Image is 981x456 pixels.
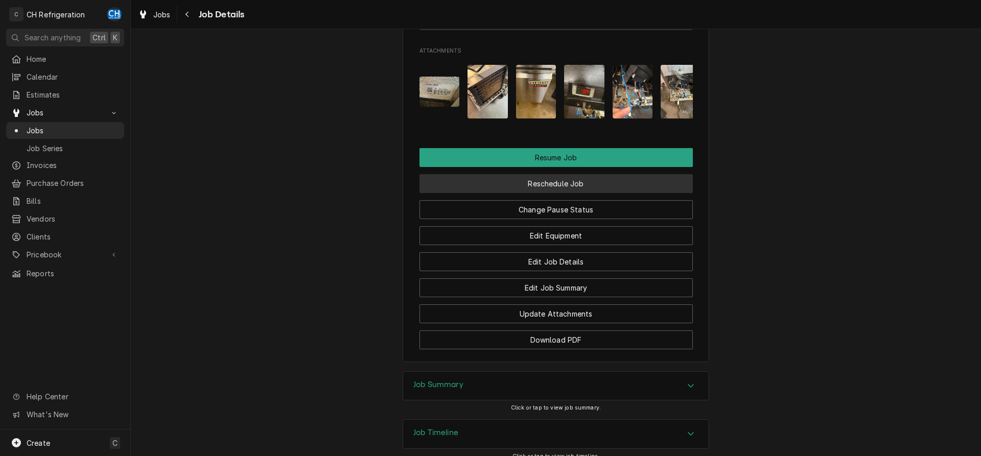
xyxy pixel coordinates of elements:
[27,107,104,118] span: Jobs
[419,57,693,127] span: Attachments
[403,372,709,400] button: Accordion Details Expand Trigger
[516,65,556,118] img: agCnqaqDTX2wNUGY0cMS
[6,175,124,191] a: Purchase Orders
[107,7,122,21] div: CH
[419,323,693,349] div: Button Group Row
[419,47,693,55] span: Attachments
[27,54,119,64] span: Home
[6,388,124,405] a: Go to Help Center
[27,9,85,20] div: CH Refrigeration
[6,104,124,121] a: Go to Jobs
[6,157,124,174] a: Invoices
[419,47,693,127] div: Attachments
[196,8,245,21] span: Job Details
[419,148,693,167] div: Button Group Row
[107,7,122,21] div: Chris Hiraga's Avatar
[403,419,709,449] div: Job Timeline
[419,219,693,245] div: Button Group Row
[419,245,693,271] div: Button Group Row
[403,420,709,448] button: Accordion Details Expand Trigger
[419,297,693,323] div: Button Group Row
[413,380,463,390] h3: Job Summary
[403,372,709,400] div: Accordion Header
[27,391,118,402] span: Help Center
[27,231,119,242] span: Clients
[179,6,196,22] button: Navigate back
[27,196,119,206] span: Bills
[419,226,693,245] button: Edit Equipment
[413,428,458,438] h3: Job Timeline
[6,68,124,85] a: Calendar
[661,65,701,118] img: QM66IGWTmOPoJH6xmOAs
[6,29,124,46] button: Search anythingCtrlK
[419,271,693,297] div: Button Group Row
[27,268,119,279] span: Reports
[403,371,709,401] div: Job Summary
[27,89,119,100] span: Estimates
[25,32,81,43] span: Search anything
[419,304,693,323] button: Update Attachments
[134,6,175,23] a: Jobs
[27,178,119,188] span: Purchase Orders
[6,246,124,263] a: Go to Pricebook
[419,148,693,349] div: Button Group
[27,409,118,420] span: What's New
[468,65,508,118] img: dkg9SxFORjiZMam0CM8i
[27,249,104,260] span: Pricebook
[6,265,124,282] a: Reports
[6,228,124,245] a: Clients
[27,439,50,447] span: Create
[419,148,693,167] button: Resume Job
[6,210,124,227] a: Vendors
[613,65,653,118] img: ScrtqPQwTDuzg3zJnssd
[6,86,124,103] a: Estimates
[27,71,119,82] span: Calendar
[9,7,24,21] div: C
[27,213,119,224] span: Vendors
[419,77,460,107] img: yUgYw2bqRSCkc1svF5Zm
[511,404,601,411] span: Click or tap to view job summary.
[403,420,709,448] div: Accordion Header
[113,32,118,43] span: K
[6,140,124,157] a: Job Series
[419,193,693,219] div: Button Group Row
[112,438,118,448] span: C
[419,200,693,219] button: Change Pause Status
[419,252,693,271] button: Edit Job Details
[6,406,124,423] a: Go to What's New
[153,9,171,20] span: Jobs
[27,143,119,154] span: Job Series
[6,193,124,209] a: Bills
[419,330,693,349] button: Download PDF
[92,32,106,43] span: Ctrl
[419,174,693,193] button: Reschedule Job
[6,122,124,139] a: Jobs
[27,125,119,136] span: Jobs
[419,167,693,193] div: Button Group Row
[6,51,124,67] a: Home
[27,160,119,171] span: Invoices
[419,278,693,297] button: Edit Job Summary
[564,65,604,118] img: 1Wrko7LuTt6WVT0umjxb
